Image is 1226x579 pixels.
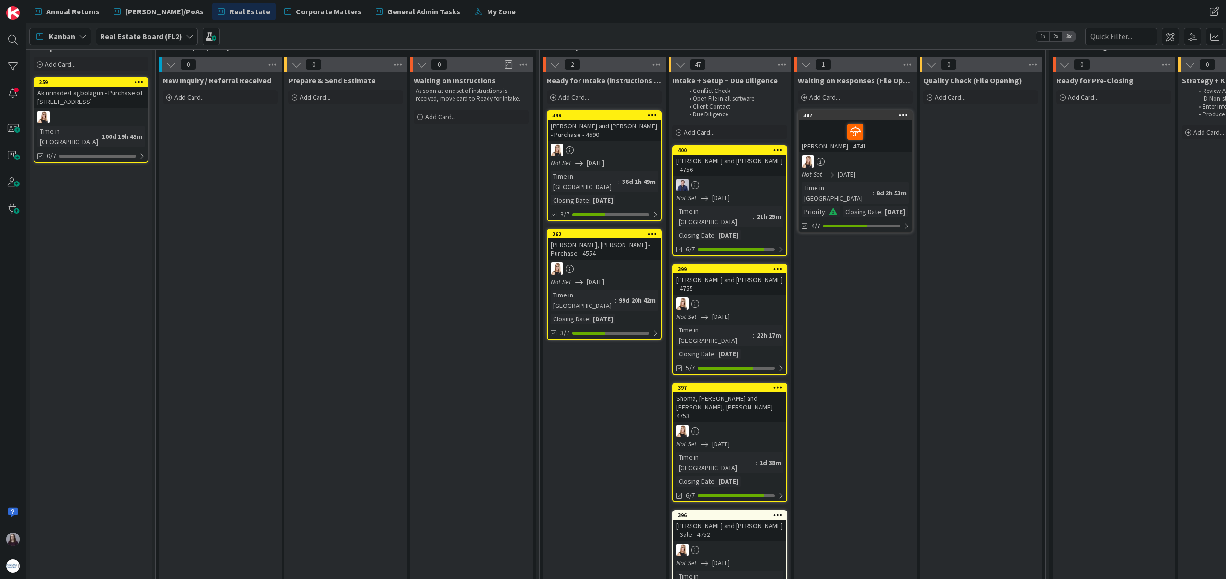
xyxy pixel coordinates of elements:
div: 399 [678,266,786,272]
span: Add Card... [809,93,840,102]
div: CU [673,179,786,191]
div: 99d 20h 42m [616,295,658,306]
span: Quality Check (File Opening) [923,76,1022,85]
a: 259Akinrinade/Fagbolagun - Purchase of [STREET_ADDRESS]DBTime in [GEOGRAPHIC_DATA]:100d 19h 45m0/7 [34,77,148,163]
span: : [756,457,757,468]
div: DB [34,111,148,123]
div: 259Akinrinade/Fagbolagun - Purchase of [STREET_ADDRESS] [34,78,148,108]
span: Add Card... [558,93,589,102]
div: [PERSON_NAME] and [PERSON_NAME] - Purchase - 4690 [548,120,661,141]
span: 5/7 [686,363,695,373]
span: 47 [690,59,706,70]
a: 262[PERSON_NAME], [PERSON_NAME] - Purchase - 4554DBNot Set[DATE]Time in [GEOGRAPHIC_DATA]:99d 20h... [547,229,662,340]
span: Add Card... [425,113,456,121]
span: 3/7 [560,209,569,219]
span: : [753,211,754,222]
span: 3/7 [560,328,569,338]
span: [DATE] [587,158,604,168]
div: 262[PERSON_NAME], [PERSON_NAME] - Purchase - 4554 [548,230,661,260]
span: Annual Returns [46,6,100,17]
div: 36d 1h 49m [620,176,658,187]
div: [DATE] [716,349,741,359]
span: Intake + Setup + Due Diligence [672,76,778,85]
div: 262 [548,230,661,238]
div: Closing Date [676,476,715,487]
div: 259 [34,78,148,87]
i: Not Set [676,193,697,202]
span: 6/7 [686,490,695,500]
div: DB [673,297,786,310]
div: 1d 38m [757,457,783,468]
img: CU [676,179,689,191]
div: Time in [GEOGRAPHIC_DATA] [551,171,618,192]
div: Closing Date [843,206,881,217]
span: : [873,188,874,198]
img: avatar [6,559,20,573]
div: [DATE] [716,476,741,487]
span: 0 [941,59,957,70]
span: : [715,349,716,359]
span: Real Estate [229,6,270,17]
span: [DATE] [587,277,604,287]
span: Waiting on Instructions [414,76,496,85]
span: [DATE] [838,170,855,180]
div: 387 [803,112,912,119]
div: 259 [39,79,148,86]
div: [DATE] [590,314,615,324]
img: DB [676,544,689,556]
input: Quick Filter... [1085,28,1157,45]
span: : [615,295,616,306]
span: 1x [1036,32,1049,41]
div: [PERSON_NAME] - 4741 [799,120,912,152]
a: Corporate Matters [279,3,367,20]
span: Add Card... [300,93,330,102]
span: Add Card... [174,93,205,102]
span: [DATE] [712,312,730,322]
span: Kanban [49,31,75,42]
span: : [589,195,590,205]
span: Add Card... [684,128,715,136]
li: Conflict Check [684,87,786,95]
span: 0 [431,59,447,70]
span: New Inquiry / Referral Received [163,76,271,85]
div: Closing Date [551,195,589,205]
div: Time in [GEOGRAPHIC_DATA] [676,325,753,346]
div: Shoma, [PERSON_NAME] and [PERSON_NAME], [PERSON_NAME] - 4753 [673,392,786,422]
span: 0 [1074,59,1090,70]
img: DB [802,155,814,168]
span: Ready for Intake (instructions received) [547,76,662,85]
div: 400[PERSON_NAME] and [PERSON_NAME] - 4756 [673,146,786,176]
div: [DATE] [883,206,908,217]
div: Closing Date [676,230,715,240]
span: Add Card... [1068,93,1099,102]
a: [PERSON_NAME]/PoAs [108,3,209,20]
div: 100d 19h 45m [100,131,145,142]
div: Time in [GEOGRAPHIC_DATA] [676,452,756,473]
span: 4/7 [811,221,820,231]
span: [DATE] [712,193,730,203]
span: 2x [1049,32,1062,41]
li: Due Diligence [684,111,786,118]
a: General Admin Tasks [370,3,466,20]
div: 349 [548,111,661,120]
span: 0 [1199,59,1215,70]
span: Prepare & Send Estimate [288,76,375,85]
span: : [881,206,883,217]
div: [DATE] [590,195,615,205]
div: DB [548,144,661,156]
div: 397Shoma, [PERSON_NAME] and [PERSON_NAME], [PERSON_NAME] - 4753 [673,384,786,422]
span: Add Card... [45,60,76,68]
span: Corporate Matters [296,6,362,17]
span: : [618,176,620,187]
div: DB [673,425,786,437]
i: Not Set [551,277,571,286]
div: Closing Date [676,349,715,359]
a: 387[PERSON_NAME] - 4741DBNot Set[DATE]Time in [GEOGRAPHIC_DATA]:8d 2h 53mPriority:Closing Date:[D... [798,110,913,233]
a: 400[PERSON_NAME] and [PERSON_NAME] - 4756CUNot Set[DATE]Time in [GEOGRAPHIC_DATA]:21h 25mClosing ... [672,145,787,256]
div: 397 [673,384,786,392]
li: Client Contact [684,103,786,111]
i: Not Set [802,170,822,179]
div: [PERSON_NAME], [PERSON_NAME] - Purchase - 4554 [548,238,661,260]
div: 22h 17m [754,330,783,341]
div: 262 [552,231,661,238]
